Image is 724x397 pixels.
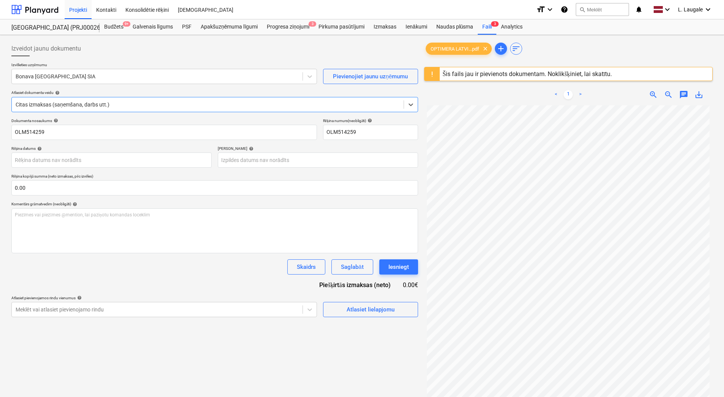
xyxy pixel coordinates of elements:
[379,259,418,275] button: Iesniegt
[496,19,527,35] a: Analytics
[481,44,490,53] span: clear
[663,5,672,14] i: keyboard_arrow_down
[478,19,496,35] a: Faili3
[694,90,703,99] span: save_alt
[536,5,545,14] i: format_size
[314,19,369,35] a: Pirkuma pasūtījumi
[426,46,484,52] span: OPTIMERA LATVI...pdf
[331,259,373,275] button: Saglabāt
[678,6,703,13] span: L. Laugale
[54,91,60,95] span: help
[313,281,402,289] div: Piešķirtās izmaksas (neto)
[309,21,316,27] span: 3
[703,5,713,14] i: keyboard_arrow_down
[491,21,499,27] span: 3
[366,118,372,123] span: help
[11,125,317,140] input: Dokumenta nosaukums
[123,21,130,27] span: 9+
[323,118,418,123] div: Rēķina numurs (neobligāti)
[218,152,418,168] input: Izpildes datums nav norādīts
[323,69,418,84] button: Pievienojiet jaunu uzņēmumu
[11,146,212,151] div: Rēķina datums
[686,360,724,397] iframe: Chat Widget
[579,6,585,13] span: search
[11,202,418,206] div: Komentārs grāmatvedim (neobligāti)
[347,305,394,314] div: Atlasiet lielapjomu
[287,259,325,275] button: Skaidrs
[100,19,128,35] a: Budžets9+
[11,152,212,168] input: Rēķina datums nav norādīts
[426,43,492,55] div: OPTIMERA LATVI...pdf
[635,5,643,14] i: notifications
[11,174,418,180] p: Rēķina kopējā summa (neto izmaksas, pēc izvēles)
[443,70,612,78] div: Šis fails jau ir pievienots dokumentam. Noklikšķiniet, lai skatītu.
[369,19,401,35] a: Izmaksas
[432,19,478,35] a: Naudas plūsma
[561,5,568,14] i: Zināšanu pamats
[11,295,317,300] div: Atlasiet pievienojamos rindu vienumus
[649,90,658,99] span: zoom_in
[545,5,554,14] i: keyboard_arrow_down
[512,44,521,53] span: sort
[564,90,573,99] a: Page 1 is your current page
[71,202,77,206] span: help
[36,146,42,151] span: help
[196,19,262,35] a: Apakšuzņēmuma līgumi
[388,262,409,272] div: Iesniegt
[262,19,314,35] div: Progresa ziņojumi
[128,19,177,35] a: Galvenais līgums
[100,19,128,35] div: Budžets
[262,19,314,35] a: Progresa ziņojumi3
[11,24,90,32] div: [GEOGRAPHIC_DATA] (PRJ0002627, K-1 un K-2(2.kārta) 2601960
[401,19,432,35] a: Ienākumi
[52,118,58,123] span: help
[333,71,408,81] div: Pievienojiet jaunu uzņēmumu
[664,90,673,99] span: zoom_out
[177,19,196,35] a: PSF
[341,262,363,272] div: Saglabāt
[323,125,418,140] input: Rēķina numurs
[11,90,418,95] div: Atlasiet dokumenta veidu
[679,90,688,99] span: chat
[551,90,561,99] a: Previous page
[76,295,82,300] span: help
[323,302,418,317] button: Atlasiet lielapjomu
[218,146,418,151] div: [PERSON_NAME]
[11,118,317,123] div: Dokumenta nosaukums
[11,180,418,195] input: Rēķina kopējā summa (neto izmaksas, pēc izvēles)
[478,19,496,35] div: Faili
[297,262,316,272] div: Skaidrs
[11,62,317,69] p: Izvēlieties uzņēmumu
[576,90,585,99] a: Next page
[403,281,418,289] div: 0.00€
[576,3,629,16] button: Meklēt
[496,44,505,53] span: add
[11,44,81,53] span: Izveidot jaunu dokumentu
[247,146,253,151] span: help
